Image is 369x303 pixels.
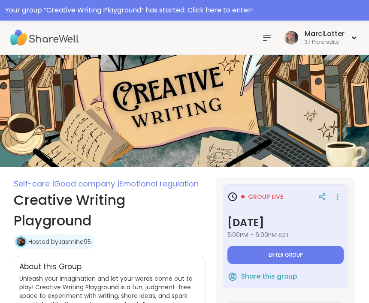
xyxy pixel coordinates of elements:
[269,252,303,258] span: Enter group
[227,231,344,239] span: 5:00PM - 6:00PM EDT
[227,215,344,231] h3: [DATE]
[10,23,79,53] img: ShareWell Nav Logo
[54,178,119,189] span: Good company |
[14,178,54,189] span: Self-care |
[17,237,25,246] img: Jasmine95
[241,272,297,282] span: Share this group
[284,31,298,45] img: MarciLotter
[19,261,82,273] h2: About this Group
[227,271,238,282] img: ShareWell Logomark
[227,267,297,285] button: Share this group
[227,246,344,264] button: Enter group
[248,192,283,201] span: Group live
[305,29,345,39] div: MarciLotter
[305,39,345,46] div: 37 Pro credits
[5,5,364,15] div: Your group “ Creative Writing Playground ” has started. Click here to enter!
[14,190,206,231] h1: Creative Writing Playground
[119,178,199,189] span: Emotional regulation
[28,237,91,246] a: Hosted byJasmine95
